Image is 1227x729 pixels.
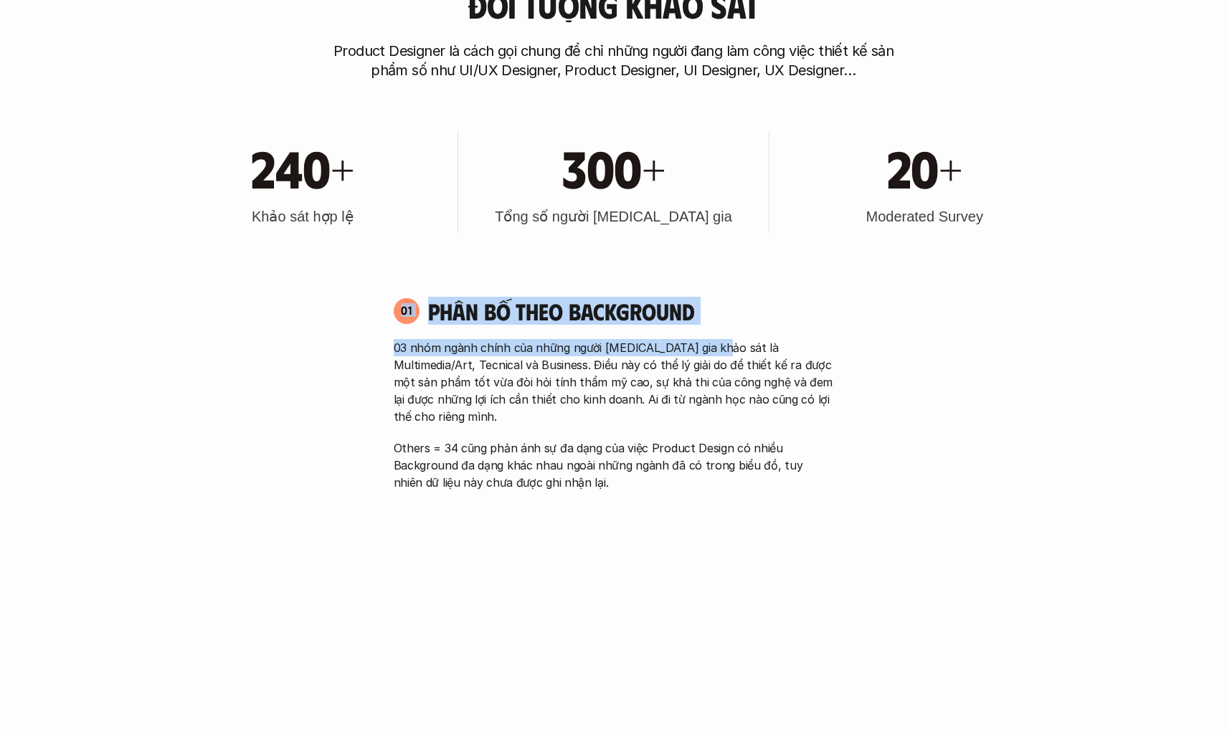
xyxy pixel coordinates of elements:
[401,305,412,316] p: 01
[327,42,901,80] p: Product Designer là cách gọi chung để chỉ những người đang làm công việc thiết kế sản phẩm số như...
[252,206,354,227] h3: Khảo sát hợp lệ
[394,339,834,425] p: 03 nhóm ngành chính của những người [MEDICAL_DATA] gia khảo sát là Multimedia/Art, Tecnical và Bu...
[251,136,354,198] h1: 240+
[866,206,982,227] h3: Moderated Survey
[887,136,962,198] h1: 20+
[495,206,732,227] h3: Tổng số người [MEDICAL_DATA] gia
[562,136,665,198] h1: 300+
[394,439,834,491] p: Others = 34 cũng phản ánh sự đa dạng của việc Product Design có nhiều Background đa dạng khác nha...
[428,297,834,325] h4: Phân bố theo background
